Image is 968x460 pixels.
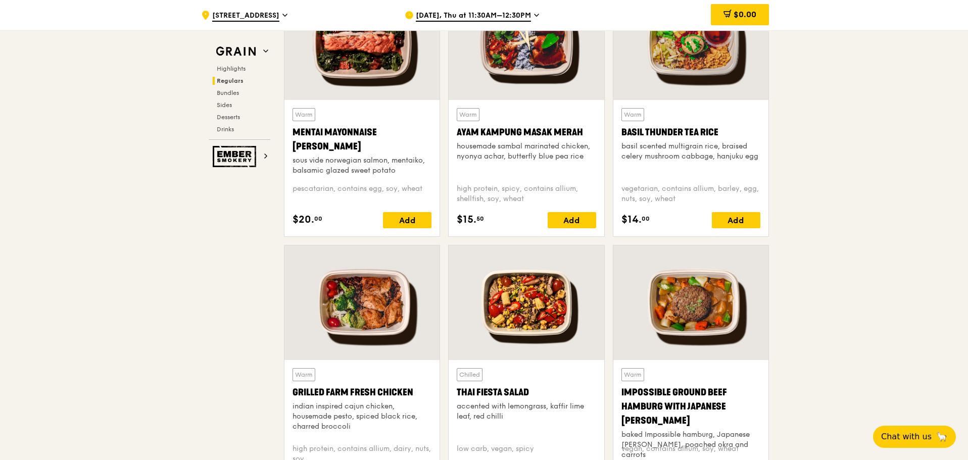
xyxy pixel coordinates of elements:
div: Chilled [457,368,482,381]
div: baked Impossible hamburg, Japanese [PERSON_NAME], poached okra and carrots [621,430,760,460]
span: 🦙 [936,431,948,443]
button: Chat with us🦙 [873,426,956,448]
span: Regulars [217,77,244,84]
div: sous vide norwegian salmon, mentaiko, balsamic glazed sweet potato [293,156,431,176]
div: Basil Thunder Tea Rice [621,125,760,139]
span: 00 [314,215,322,223]
div: Warm [457,108,479,121]
div: Add [383,212,431,228]
div: vegetarian, contains allium, barley, egg, nuts, soy, wheat [621,184,760,204]
div: housemade sambal marinated chicken, nyonya achar, butterfly blue pea rice [457,141,596,162]
span: 50 [476,215,484,223]
div: basil scented multigrain rice, braised celery mushroom cabbage, hanjuku egg [621,141,760,162]
span: $0.00 [734,10,756,19]
span: Bundles [217,89,239,96]
span: Highlights [217,65,246,72]
span: $14. [621,212,642,227]
span: [STREET_ADDRESS] [212,11,279,22]
div: pescatarian, contains egg, soy, wheat [293,184,431,204]
span: 00 [642,215,650,223]
span: Drinks [217,126,234,133]
div: accented with lemongrass, kaffir lime leaf, red chilli [457,401,596,422]
img: Grain web logo [213,42,259,61]
div: Ayam Kampung Masak Merah [457,125,596,139]
div: Warm [621,108,644,121]
div: Impossible Ground Beef Hamburg with Japanese [PERSON_NAME] [621,385,760,428]
div: Add [548,212,596,228]
span: $20. [293,212,314,227]
div: Grilled Farm Fresh Chicken [293,385,431,399]
div: Thai Fiesta Salad [457,385,596,399]
div: high protein, spicy, contains allium, shellfish, soy, wheat [457,184,596,204]
span: Chat with us [881,431,932,443]
span: Sides [217,101,232,109]
div: Mentai Mayonnaise [PERSON_NAME] [293,125,431,154]
div: indian inspired cajun chicken, housemade pesto, spiced black rice, charred broccoli [293,401,431,432]
span: $15. [457,212,476,227]
span: Desserts [217,114,240,121]
span: [DATE], Thu at 11:30AM–12:30PM [416,11,531,22]
div: Add [712,212,760,228]
div: Warm [293,108,315,121]
div: Warm [621,368,644,381]
img: Ember Smokery web logo [213,146,259,167]
div: Warm [293,368,315,381]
